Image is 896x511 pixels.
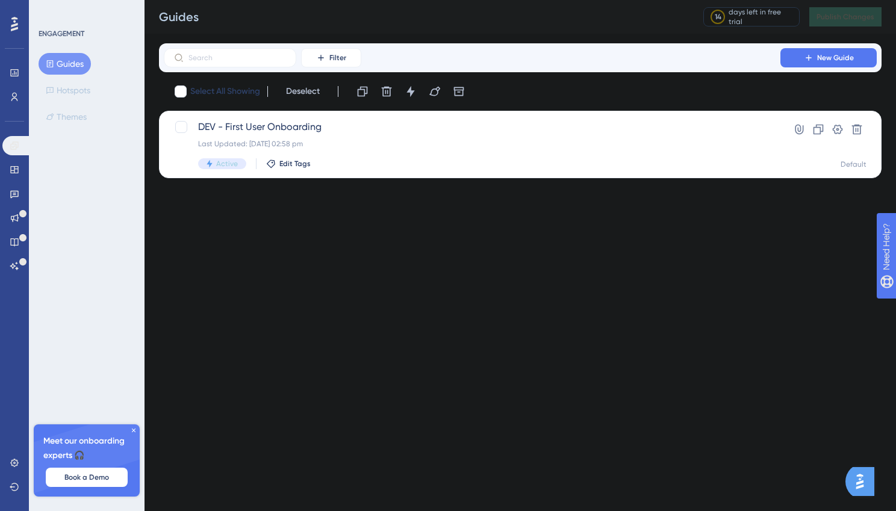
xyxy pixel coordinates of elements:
span: Need Help? [28,3,75,17]
div: ENGAGEMENT [39,29,84,39]
button: Guides [39,53,91,75]
span: New Guide [817,53,854,63]
button: Themes [39,106,94,128]
iframe: UserGuiding AI Assistant Launcher [845,463,882,500]
span: Deselect [286,84,320,99]
span: DEV - First User Onboarding [198,120,746,134]
button: Book a Demo [46,468,128,487]
span: Publish Changes [817,12,874,22]
div: 14 [715,12,721,22]
button: Publish Changes [809,7,882,26]
span: Select All Showing [190,84,260,99]
span: Edit Tags [279,159,311,169]
div: Default [841,159,866,169]
div: Last Updated: [DATE] 02:58 pm [198,139,746,149]
span: Book a Demo [64,472,109,482]
span: Filter [329,53,346,63]
div: days left in free trial [729,7,795,26]
button: New Guide [780,48,877,67]
input: Search [188,54,286,62]
span: Active [216,159,238,169]
button: Filter [301,48,361,67]
button: Hotspots [39,79,98,101]
button: Edit Tags [266,159,311,169]
span: Meet our onboarding experts 🎧 [43,434,130,463]
button: Deselect [275,81,331,102]
div: Guides [159,8,673,25]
